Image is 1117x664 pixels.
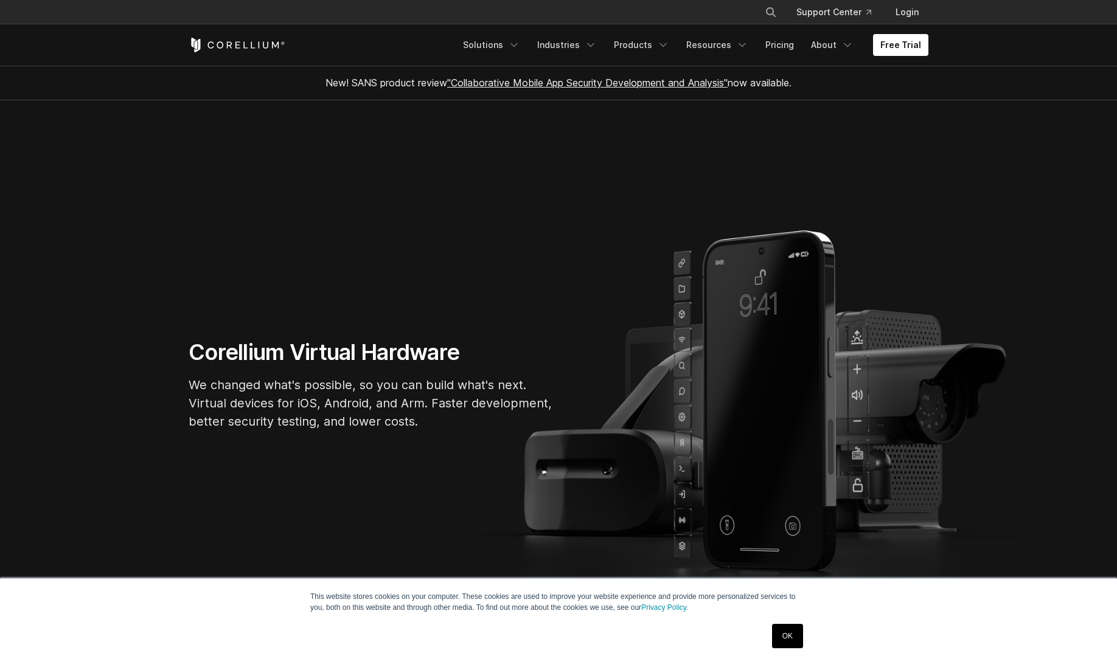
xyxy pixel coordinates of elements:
a: Login [886,1,928,23]
a: Privacy Policy. [641,603,688,612]
a: Products [607,34,677,56]
p: This website stores cookies on your computer. These cookies are used to improve your website expe... [310,591,807,613]
h1: Corellium Virtual Hardware [189,339,554,366]
a: Corellium Home [189,38,285,52]
div: Navigation Menu [750,1,928,23]
button: Search [760,1,782,23]
a: Solutions [456,34,527,56]
a: Free Trial [873,34,928,56]
a: Resources [679,34,756,56]
div: Navigation Menu [456,34,928,56]
a: Support Center [787,1,881,23]
span: New! SANS product review now available. [325,77,792,89]
a: "Collaborative Mobile App Security Development and Analysis" [447,77,728,89]
a: Pricing [758,34,801,56]
p: We changed what's possible, so you can build what's next. Virtual devices for iOS, Android, and A... [189,376,554,431]
a: About [804,34,861,56]
a: OK [772,624,803,648]
a: Industries [530,34,604,56]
